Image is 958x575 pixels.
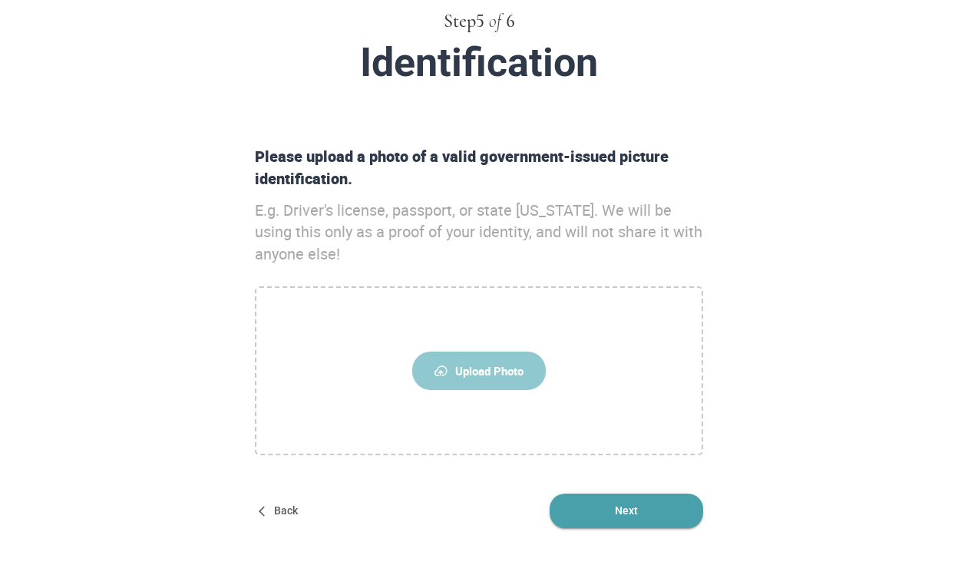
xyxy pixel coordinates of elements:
div: Step 5 6 [86,8,872,35]
div: Please upload a photo of a valid government-issued picture identification. [249,146,709,190]
div: Identification [117,41,841,84]
button: Next [550,494,703,528]
span: Upload Photo [412,352,546,390]
div: E.g. Driver's license, passport, or state [US_STATE]. We will be using this only as a proof of yo... [249,200,709,266]
button: Back [255,494,304,528]
span: of [489,12,501,31]
img: upload [434,365,448,376]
